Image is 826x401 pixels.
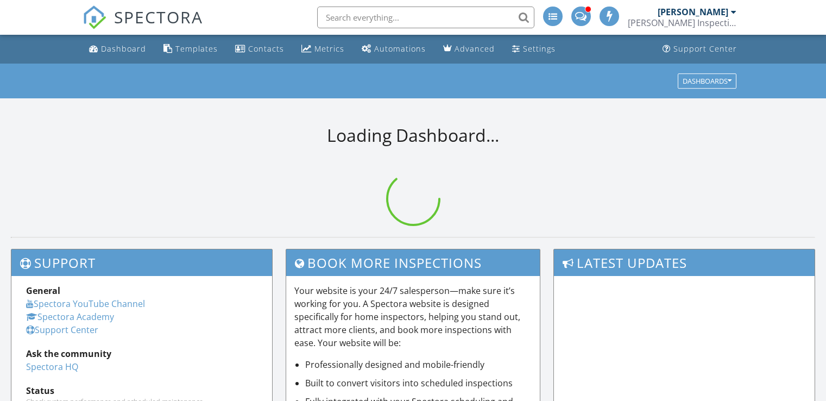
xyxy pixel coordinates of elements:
[683,77,732,85] div: Dashboards
[83,5,106,29] img: The Best Home Inspection Software - Spectora
[83,15,203,37] a: SPECTORA
[286,249,540,276] h3: Book More Inspections
[231,39,288,59] a: Contacts
[305,358,532,371] li: Professionally designed and mobile-friendly
[314,43,344,54] div: Metrics
[658,39,741,59] a: Support Center
[673,43,737,54] div: Support Center
[114,5,203,28] span: SPECTORA
[294,284,532,349] p: Your website is your 24/7 salesperson—make sure it’s working for you. A Spectora website is desig...
[85,39,150,59] a: Dashboard
[26,384,257,397] div: Status
[554,249,815,276] h3: Latest Updates
[658,7,728,17] div: [PERSON_NAME]
[26,347,257,360] div: Ask the community
[11,249,272,276] h3: Support
[297,39,349,59] a: Metrics
[628,17,736,28] div: SEGO Inspections Inc.
[305,377,532,390] li: Built to convert visitors into scheduled inspections
[678,73,736,89] button: Dashboards
[26,361,78,373] a: Spectora HQ
[317,7,534,28] input: Search everything...
[455,43,495,54] div: Advanced
[175,43,218,54] div: Templates
[357,39,430,59] a: Automations (Advanced)
[374,43,426,54] div: Automations
[101,43,146,54] div: Dashboard
[523,43,556,54] div: Settings
[508,39,560,59] a: Settings
[159,39,222,59] a: Templates
[26,285,60,297] strong: General
[26,298,145,310] a: Spectora YouTube Channel
[26,311,114,323] a: Spectora Academy
[248,43,284,54] div: Contacts
[439,39,499,59] a: Advanced
[26,324,98,336] a: Support Center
